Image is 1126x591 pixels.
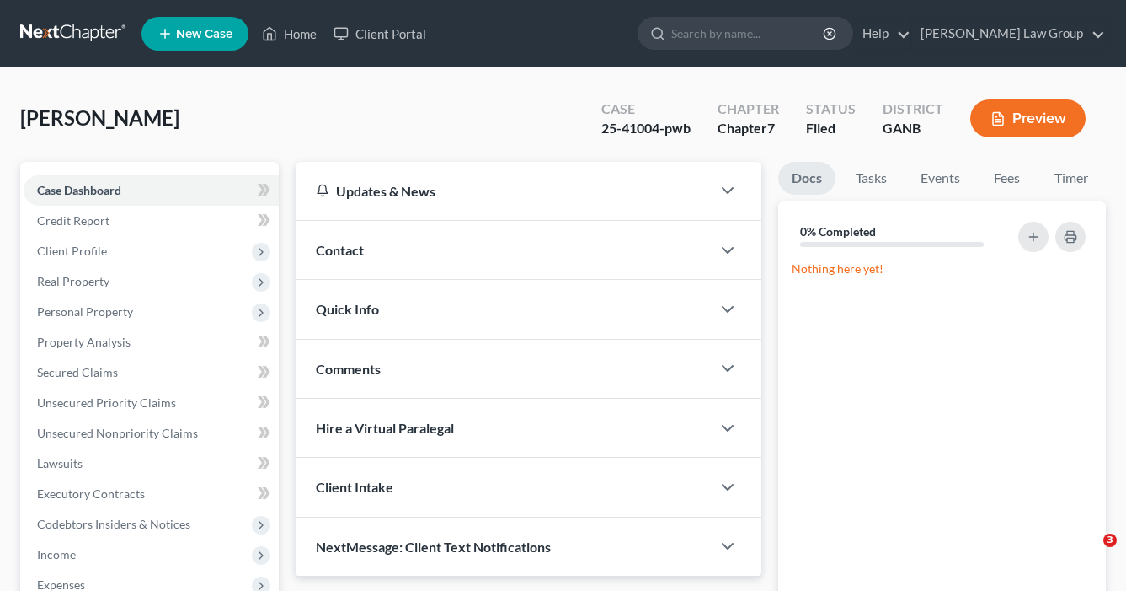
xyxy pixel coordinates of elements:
span: Lawsuits [37,456,83,470]
span: Quick Info [316,301,379,317]
a: Docs [778,162,835,195]
span: 3 [1103,534,1117,547]
span: Client Intake [316,479,393,495]
a: Unsecured Priority Claims [24,388,279,418]
span: Secured Claims [37,365,118,379]
iframe: Intercom live chat [1069,534,1109,574]
span: Hire a Virtual Paralegal [316,420,454,436]
span: Executory Contracts [37,486,145,501]
a: Case Dashboard [24,175,279,206]
span: Unsecured Nonpriority Claims [37,426,198,440]
div: Chapter [718,99,779,119]
span: Income [37,547,76,561]
div: District [883,99,943,119]
span: Client Profile [37,244,107,258]
span: New Case [176,28,232,40]
a: Fees [980,162,1034,195]
span: [PERSON_NAME] [20,105,179,130]
div: Filed [806,119,856,138]
a: Credit Report [24,206,279,236]
span: Case Dashboard [37,183,121,197]
span: Unsecured Priority Claims [37,395,176,410]
span: Credit Report [37,213,109,228]
a: Property Analysis [24,327,279,357]
div: Updates & News [316,182,691,200]
input: Search by name... [671,18,825,49]
a: Events [907,162,974,195]
div: Status [806,99,856,119]
span: Comments [316,361,381,377]
div: 25-41004-pwb [601,119,691,138]
strong: 0% Completed [800,224,876,239]
div: Chapter [718,119,779,138]
a: [PERSON_NAME] Law Group [912,19,1105,49]
div: GANB [883,119,943,138]
a: Home [253,19,325,49]
span: Property Analysis [37,335,131,349]
span: Contact [316,242,364,258]
a: Executory Contracts [24,479,279,509]
a: Unsecured Nonpriority Claims [24,418,279,449]
a: Secured Claims [24,357,279,388]
a: Lawsuits [24,449,279,479]
span: Real Property [37,274,109,288]
button: Preview [970,99,1086,137]
a: Help [854,19,910,49]
p: Nothing here yet! [792,261,1092,277]
a: Client Portal [325,19,435,49]
a: Tasks [842,162,900,195]
span: Personal Property [37,304,133,319]
div: Case [601,99,691,119]
span: Codebtors Insiders & Notices [37,517,190,531]
a: Timer [1041,162,1102,195]
span: 7 [767,120,775,136]
span: NextMessage: Client Text Notifications [316,539,551,555]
